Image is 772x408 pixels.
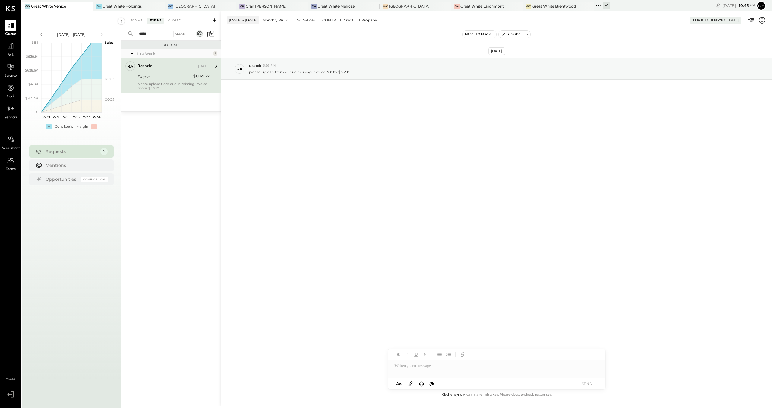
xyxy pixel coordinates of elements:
[198,64,210,69] div: [DATE]
[463,31,496,38] button: Move to for me
[459,351,467,359] button: Add URL
[31,4,66,9] div: Great White Venice
[460,4,504,9] div: Great White Larchmont
[0,20,21,37] a: Queue
[124,43,218,47] div: Requests
[213,51,217,56] div: 1
[383,4,388,9] div: GW
[575,380,599,388] button: SEND
[46,32,97,37] div: [DATE] - [DATE]
[263,63,276,68] span: 5:56 PM
[249,63,261,68] span: rachelr
[193,73,210,79] div: $1,169.27
[96,4,102,9] div: GW
[445,351,452,359] button: Ordered List
[715,2,721,9] div: copy link
[46,176,78,182] div: Opportunities
[394,351,402,359] button: Bold
[43,115,50,119] text: W29
[0,155,21,172] a: Teams
[138,82,210,90] div: please upload from queue missing invoice 38602 $312.19
[103,4,142,9] div: Great White Holdings
[361,18,377,23] div: Propane
[168,4,173,9] div: GW
[46,124,52,129] div: +
[2,146,20,151] span: Accountant
[526,4,531,9] div: GW
[756,1,766,11] button: De
[173,31,187,37] div: Clear
[28,82,38,86] text: $419K
[246,4,287,9] div: Gran [PERSON_NAME]
[91,124,97,129] div: -
[5,32,16,37] span: Queue
[421,351,429,359] button: Strikethrough
[46,148,97,155] div: Requests
[454,4,460,9] div: GW
[46,162,105,168] div: Mentions
[311,4,317,9] div: GW
[127,18,146,24] div: For Me
[318,4,355,9] div: Great White Melrose
[322,18,339,23] div: CONTROLLABLE EXPENSES
[4,115,17,120] span: Vendors
[394,381,404,387] button: Aa
[532,4,576,9] div: Great White Brentwood
[0,134,21,151] a: Accountant
[73,115,80,119] text: W32
[389,4,430,9] div: [GEOGRAPHIC_DATA]
[52,115,60,119] text: W30
[147,18,164,24] div: For KS
[25,96,38,100] text: $209.5K
[296,18,319,23] div: NON-LABOR OPERATING EXPENSES
[227,16,259,24] div: [DATE] - [DATE]
[25,68,38,72] text: $628.6K
[6,167,16,172] span: Teams
[105,97,115,102] text: COGS
[105,40,114,45] text: Sales
[399,381,402,387] span: a
[138,74,191,80] div: Propane
[7,53,14,58] span: P&L
[93,115,100,119] text: W34
[428,380,436,387] button: @
[32,40,38,45] text: $1M
[7,94,14,100] span: Cash
[127,63,133,69] div: ra
[723,3,755,8] div: [DATE]
[165,18,184,24] div: Closed
[262,18,293,23] div: Monthly P&L Comparison
[36,110,38,114] text: 0
[83,115,90,119] text: W33
[728,18,739,22] div: [DATE]
[25,4,30,9] div: GW
[4,73,17,79] span: Balance
[137,51,211,56] div: Last Week
[403,351,411,359] button: Italic
[239,4,245,9] div: GB
[138,63,152,69] div: rachelr
[429,381,434,387] span: @
[174,4,215,9] div: [GEOGRAPHIC_DATA]
[435,351,443,359] button: Unordered List
[249,69,350,75] p: please upload from queue missing invoice 38602 $312.19
[412,351,420,359] button: Underline
[81,177,108,182] div: Coming Soon
[55,124,88,129] div: Contribution Margin
[693,18,726,23] div: For KitchenSync
[342,18,358,23] div: Direct Operating Expenses
[26,54,38,59] text: $838.1K
[0,61,21,79] a: Balance
[499,31,524,38] button: Resolve
[105,77,114,81] text: Labor
[236,66,242,72] div: ra
[63,115,70,119] text: W31
[0,82,21,100] a: Cash
[488,47,505,55] div: [DATE]
[0,40,21,58] a: P&L
[100,148,108,155] div: 5
[603,2,610,9] div: + 1
[0,103,21,120] a: Vendors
